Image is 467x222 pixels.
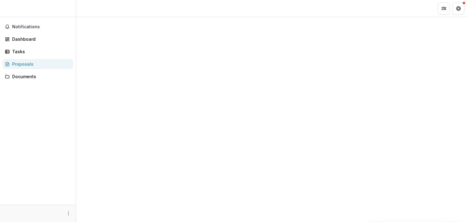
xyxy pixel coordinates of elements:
a: Documents [2,71,73,82]
button: Partners [438,2,450,15]
div: Dashboard [12,36,68,42]
button: Notifications [2,22,73,32]
a: Dashboard [2,34,73,44]
a: Tasks [2,47,73,57]
div: Documents [12,73,68,80]
button: More [65,210,72,217]
a: Proposals [2,59,73,69]
div: Tasks [12,48,68,55]
button: Get Help [452,2,465,15]
div: Proposals [12,61,68,67]
span: Notifications [12,24,71,29]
